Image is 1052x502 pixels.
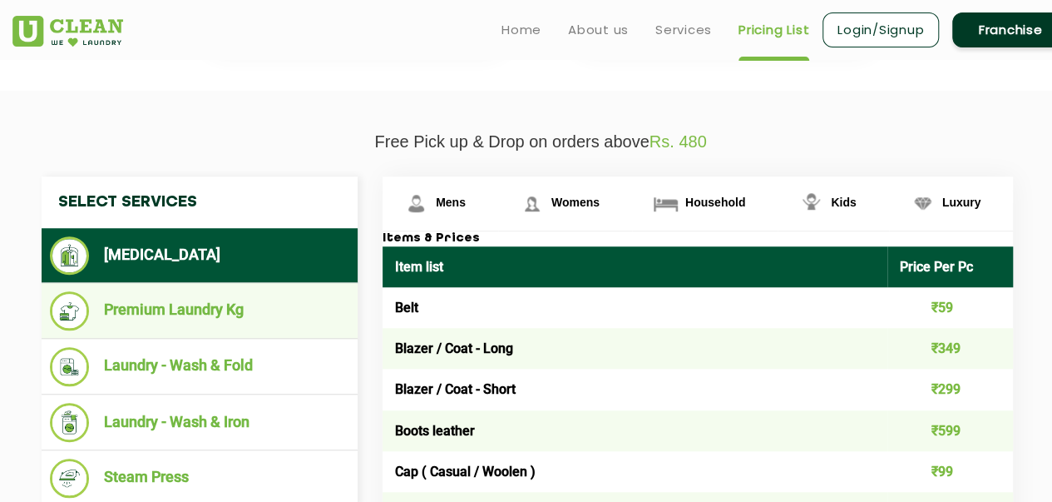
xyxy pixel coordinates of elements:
[383,246,887,287] th: Item list
[822,12,939,47] a: Login/Signup
[887,451,1014,492] td: ₹99
[551,196,600,209] span: Womens
[649,132,707,151] span: Rs. 480
[12,16,123,47] img: UClean Laundry and Dry Cleaning
[383,369,887,410] td: Blazer / Coat - Short
[50,347,349,386] li: Laundry - Wash & Fold
[685,196,745,209] span: Household
[831,196,856,209] span: Kids
[50,291,89,331] img: Premium Laundry Kg
[383,451,887,492] td: Cap ( Casual / Woolen )
[738,20,809,40] a: Pricing List
[50,403,349,442] li: Laundry - Wash & Iron
[383,231,1013,246] h3: Items & Prices
[402,189,431,218] img: Mens
[383,287,887,328] td: Belt
[436,196,466,209] span: Mens
[50,236,349,275] li: [MEDICAL_DATA]
[651,189,680,218] img: Household
[887,246,1014,287] th: Price Per Pc
[887,287,1014,328] td: ₹59
[887,328,1014,369] td: ₹349
[50,459,89,498] img: Steam Press
[42,176,358,228] h4: Select Services
[50,236,89,275] img: Dry Cleaning
[887,410,1014,451] td: ₹599
[50,291,349,331] li: Premium Laundry Kg
[50,347,89,386] img: Laundry - Wash & Fold
[942,196,981,209] span: Luxury
[797,189,826,218] img: Kids
[50,459,349,498] li: Steam Press
[501,20,541,40] a: Home
[50,403,89,442] img: Laundry - Wash & Iron
[887,369,1014,410] td: ₹299
[655,20,712,40] a: Services
[383,410,887,451] td: Boots leather
[517,189,546,218] img: Womens
[383,328,887,369] td: Blazer / Coat - Long
[908,189,937,218] img: Luxury
[568,20,629,40] a: About us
